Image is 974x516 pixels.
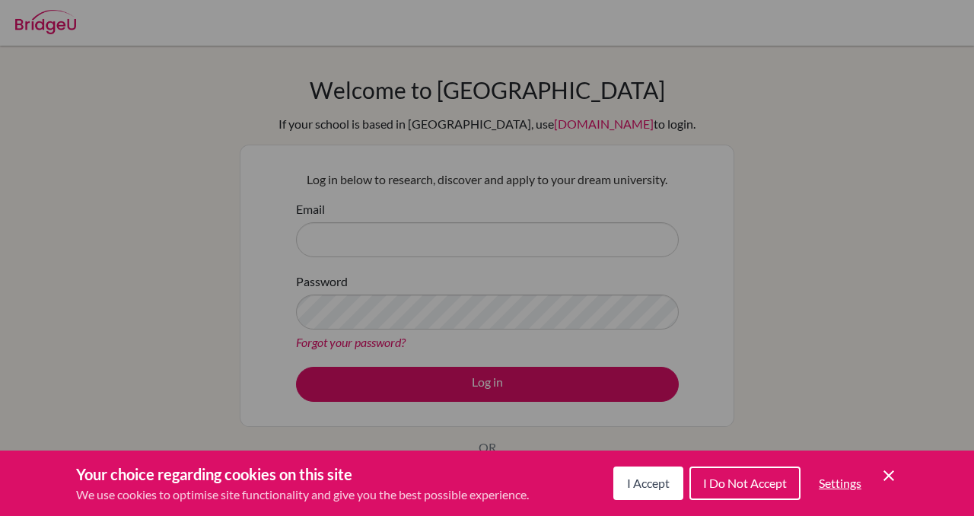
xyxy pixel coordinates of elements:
[76,486,529,504] p: We use cookies to optimise site functionality and give you the best possible experience.
[819,476,861,490] span: Settings
[807,468,874,498] button: Settings
[613,467,683,500] button: I Accept
[703,476,787,490] span: I Do Not Accept
[76,463,529,486] h3: Your choice regarding cookies on this site
[627,476,670,490] span: I Accept
[880,467,898,485] button: Save and close
[689,467,801,500] button: I Do Not Accept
